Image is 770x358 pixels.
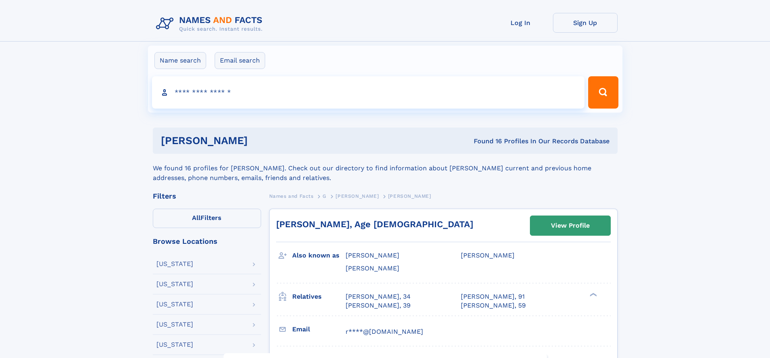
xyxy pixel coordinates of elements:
[153,238,261,245] div: Browse Locations
[156,321,193,328] div: [US_STATE]
[192,214,200,222] span: All
[346,264,399,272] span: [PERSON_NAME]
[461,292,525,301] a: [PERSON_NAME], 91
[335,191,379,201] a: [PERSON_NAME]
[461,251,515,259] span: [PERSON_NAME]
[292,322,346,336] h3: Email
[388,193,431,199] span: [PERSON_NAME]
[292,249,346,262] h3: Also known as
[323,193,327,199] span: G
[153,154,618,183] div: We found 16 profiles for [PERSON_NAME]. Check out our directory to find information about [PERSON...
[154,52,206,69] label: Name search
[346,251,399,259] span: [PERSON_NAME]
[156,261,193,267] div: [US_STATE]
[153,13,269,35] img: Logo Names and Facts
[215,52,265,69] label: Email search
[156,281,193,287] div: [US_STATE]
[551,216,590,235] div: View Profile
[276,219,473,229] a: [PERSON_NAME], Age [DEMOGRAPHIC_DATA]
[530,216,610,235] a: View Profile
[588,292,597,297] div: ❯
[346,292,411,301] a: [PERSON_NAME], 34
[488,13,553,33] a: Log In
[156,301,193,308] div: [US_STATE]
[335,193,379,199] span: [PERSON_NAME]
[361,137,610,146] div: Found 16 Profiles In Our Records Database
[269,191,314,201] a: Names and Facts
[156,341,193,348] div: [US_STATE]
[553,13,618,33] a: Sign Up
[152,76,585,109] input: search input
[161,136,361,146] h1: [PERSON_NAME]
[588,76,618,109] button: Search Button
[153,193,261,200] div: Filters
[292,290,346,304] h3: Relatives
[323,191,327,201] a: G
[461,301,526,310] a: [PERSON_NAME], 59
[346,301,411,310] a: [PERSON_NAME], 39
[153,209,261,228] label: Filters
